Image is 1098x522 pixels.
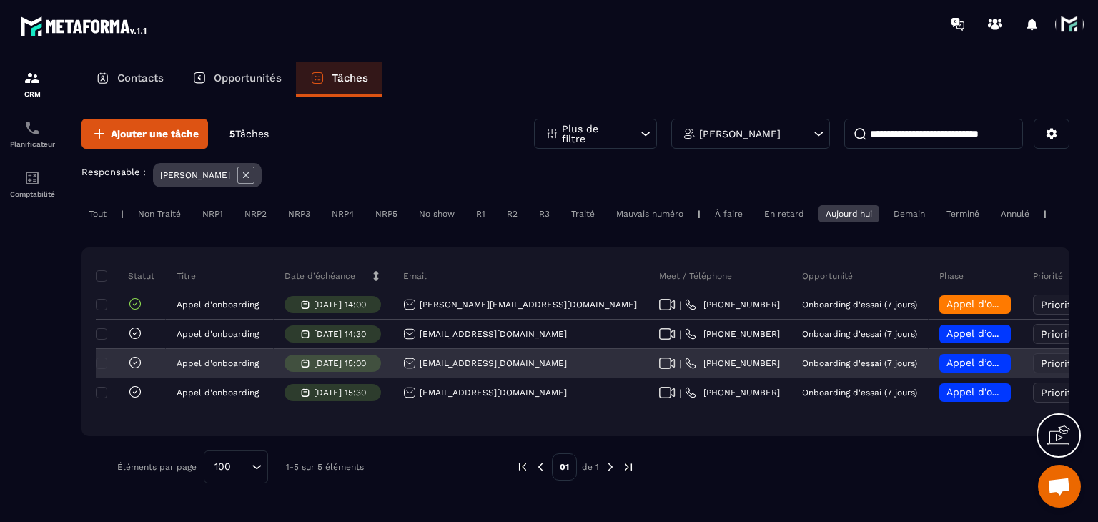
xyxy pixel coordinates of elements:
button: Ajouter une tâche [81,119,208,149]
a: [PHONE_NUMBER] [685,328,780,340]
p: Onboarding d'essai (7 jours) [802,300,917,310]
span: Appel d’onboarding terminée [946,298,1089,310]
img: scheduler [24,119,41,137]
p: Planificateur [4,140,61,148]
p: Onboarding d'essai (7 jours) [802,358,917,368]
p: Priorité [1033,270,1063,282]
div: NRP5 [368,205,405,222]
span: 100 [209,459,236,475]
img: next [604,461,617,473]
img: logo [20,13,149,39]
p: | [698,209,701,219]
p: Onboarding d'essai (7 jours) [802,329,917,339]
div: Traité [564,205,602,222]
a: Opportunités [178,62,296,97]
p: | [1044,209,1047,219]
div: À faire [708,205,750,222]
a: schedulerschedulerPlanificateur [4,109,61,159]
p: Appel d'onboarding [177,388,259,398]
p: [DATE] 15:30 [314,388,366,398]
p: Opportunités [214,72,282,84]
span: Priorité [1041,358,1077,369]
div: NRP2 [237,205,274,222]
p: de 1 [582,461,599,473]
span: Appel d’onboarding planifié [946,328,1082,339]
p: Appel d'onboarding [177,329,259,339]
img: prev [534,461,547,473]
p: Éléments par page [117,462,197,472]
div: NRP1 [195,205,230,222]
span: | [679,388,681,398]
span: | [679,329,681,340]
p: Onboarding d'essai (7 jours) [802,388,917,398]
div: NRP4 [325,205,361,222]
p: [DATE] 14:00 [314,300,366,310]
p: Email [403,270,427,282]
p: [DATE] 15:00 [314,358,366,368]
div: No show [412,205,462,222]
p: Meet / Téléphone [659,270,732,282]
div: Tout [81,205,114,222]
p: 5 [229,127,269,141]
span: Priorité [1041,387,1077,398]
a: [PHONE_NUMBER] [685,358,780,369]
img: accountant [24,169,41,187]
span: Appel d’onboarding planifié [946,386,1082,398]
p: Comptabilité [4,190,61,198]
a: accountantaccountantComptabilité [4,159,61,209]
p: | [121,209,124,219]
div: En retard [757,205,811,222]
div: R3 [532,205,557,222]
p: Plus de filtre [562,124,625,144]
p: Appel d'onboarding [177,358,259,368]
p: Phase [939,270,964,282]
div: Aujourd'hui [818,205,879,222]
img: formation [24,69,41,87]
p: [PERSON_NAME] [699,129,781,139]
img: next [622,461,635,473]
div: Terminé [939,205,986,222]
span: Ajouter une tâche [111,127,199,141]
p: Date d’échéance [285,270,355,282]
span: Priorité [1041,328,1077,340]
p: [DATE] 14:30 [314,329,366,339]
p: Appel d'onboarding [177,300,259,310]
span: Appel d’onboarding planifié [946,357,1082,368]
p: 1-5 sur 5 éléments [286,462,364,472]
img: prev [516,461,529,473]
a: formationformationCRM [4,59,61,109]
p: Titre [177,270,196,282]
p: Statut [99,270,154,282]
p: Tâches [332,72,368,84]
div: R1 [469,205,493,222]
div: Mauvais numéro [609,205,691,222]
a: Contacts [81,62,178,97]
span: Priorité [1041,299,1077,310]
p: Opportunité [802,270,853,282]
div: Demain [886,205,932,222]
span: | [679,300,681,310]
span: | [679,358,681,369]
p: CRM [4,90,61,98]
input: Search for option [236,459,248,475]
a: Tâches [296,62,382,97]
a: [PHONE_NUMBER] [685,387,780,398]
p: [PERSON_NAME] [160,170,230,180]
div: Annulé [994,205,1037,222]
div: Search for option [204,450,268,483]
div: Non Traité [131,205,188,222]
div: NRP3 [281,205,317,222]
p: 01 [552,453,577,481]
div: Ouvrir le chat [1038,465,1081,508]
p: Responsable : [81,167,146,177]
p: Contacts [117,72,164,84]
a: [PHONE_NUMBER] [685,299,780,310]
div: R2 [500,205,525,222]
span: Tâches [235,128,269,139]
